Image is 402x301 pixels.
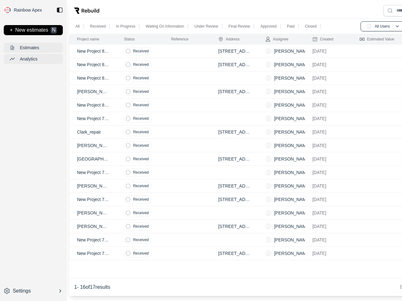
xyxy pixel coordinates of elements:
[77,61,109,68] p: New Project 88927
[14,8,42,13] p: Rainbow Apex
[77,237,109,243] p: New Project 7151014
[77,156,109,162] p: [GEOGRAPHIC_DATA]
[312,210,345,216] p: [DATE]
[133,183,149,188] p: Received
[77,169,109,176] p: New Project 716125
[274,102,310,108] p: [PERSON_NAME]
[312,156,345,162] p: [DATE]
[133,129,149,135] p: Received
[375,24,390,29] p: All Users
[265,61,272,68] span: RS
[312,88,345,95] p: [DATE]
[218,37,240,42] div: Address
[133,170,149,175] p: Received
[312,102,345,108] p: [DATE]
[274,169,310,176] p: [PERSON_NAME]
[133,224,149,229] p: Received
[51,27,57,34] div: N
[171,37,188,42] div: Reference
[274,88,310,95] p: [PERSON_NAME]
[265,156,272,162] span: RS
[211,85,258,98] td: [STREET_ADDRESS][PERSON_NAME]
[133,197,149,202] p: Received
[265,196,272,203] span: RS
[312,48,345,54] p: [DATE]
[133,116,149,121] p: Received
[77,196,109,203] p: New Project 716936
[265,250,272,256] span: RS
[265,37,288,42] div: Assignee
[77,129,109,135] p: Clark_repair
[133,210,149,215] p: Received
[116,24,135,29] p: In Progress
[265,75,272,81] span: RS
[4,6,11,14] img: sidebar
[265,223,272,230] span: RS
[312,115,345,122] p: [DATE]
[265,142,272,149] span: RS
[4,25,63,35] button: +New estimatesN
[265,115,272,122] span: RS
[274,210,310,216] p: [PERSON_NAME]
[265,237,272,243] span: RS
[133,89,149,94] p: Received
[211,58,258,71] td: [STREET_ADDRESS]
[274,250,310,256] p: [PERSON_NAME]
[74,8,99,14] img: Rebuild
[75,24,79,29] p: All
[133,76,149,81] p: Received
[265,129,272,135] span: RS
[77,183,109,189] p: [PERSON_NAME] Repair
[265,183,272,189] span: RS
[146,24,184,29] p: Waiting On Information
[57,7,63,13] img: toggle sidebar
[133,251,149,256] p: Received
[260,24,276,29] p: Approved
[274,142,310,149] p: [PERSON_NAME]
[274,156,310,162] p: [PERSON_NAME]
[366,23,372,29] span: AU
[74,283,110,291] p: 1 - 16 of 17 results
[274,183,310,189] p: [PERSON_NAME]
[133,237,149,242] p: Received
[13,287,31,295] p: Settings
[312,196,345,203] p: [DATE]
[265,102,272,108] span: ET
[4,54,63,64] button: Analytics
[274,115,310,122] p: [PERSON_NAME]
[77,250,109,256] p: New Project 7151020
[312,183,345,189] p: [DATE]
[124,37,135,42] div: Status
[274,61,310,68] p: [PERSON_NAME]
[274,237,310,243] p: [PERSON_NAME]
[194,24,218,29] p: Under Review
[312,142,345,149] p: [DATE]
[90,24,106,29] p: Received
[133,103,149,108] p: Received
[274,48,310,54] p: [PERSON_NAME]
[77,75,109,81] p: New Project 88922
[265,169,272,176] span: RS
[312,37,334,42] div: Created
[133,143,149,148] p: Received
[211,193,258,206] td: [STREET_ADDRESS]
[312,250,345,256] p: [DATE]
[265,210,272,216] span: RS
[305,24,317,29] p: Closed
[211,179,258,193] td: [STREET_ADDRESS][PERSON_NAME]
[10,27,13,34] p: +
[211,220,258,233] td: [STREET_ADDRESS]
[133,49,149,54] p: Received
[77,48,109,54] p: New Project 8131119
[133,156,149,161] p: Received
[20,45,39,51] p: Estimates
[15,27,48,34] p: New estimates
[20,56,37,62] p: Analytics
[265,48,272,54] span: RS
[77,142,109,149] p: [PERSON_NAME]
[211,247,258,260] td: [STREET_ADDRESS]
[312,129,345,135] p: [DATE]
[265,88,272,95] span: RS
[133,62,149,67] p: Received
[274,223,310,230] p: [PERSON_NAME]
